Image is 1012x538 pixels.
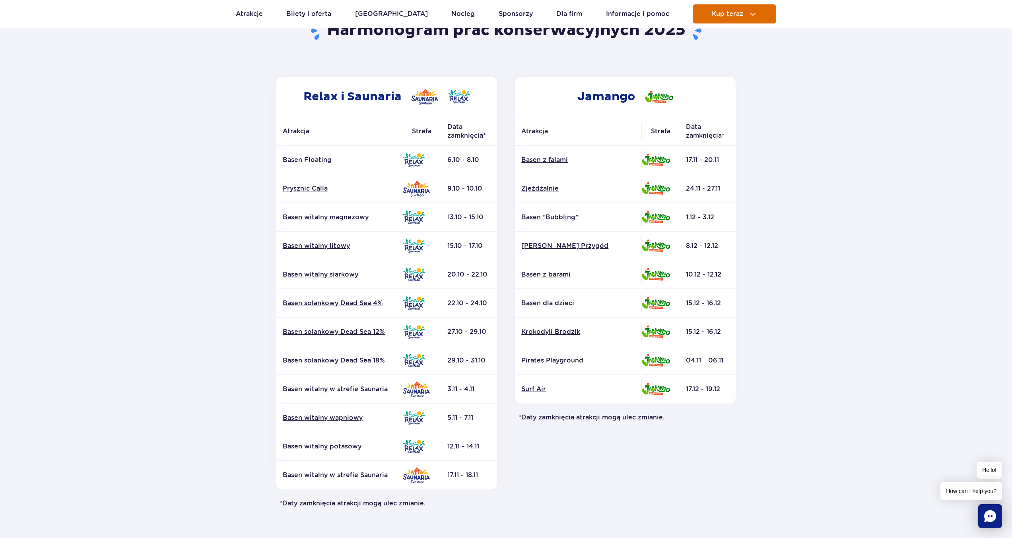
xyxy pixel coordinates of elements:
[403,440,425,453] img: Relax
[680,174,736,203] td: 24.11 - 27.11
[641,326,670,338] img: Jamango
[521,327,635,336] a: Krokodyli Brodzik
[441,375,497,403] td: 3.11 - 4.11
[606,4,669,23] a: Informacje i pomoc
[441,318,497,346] td: 27.10 - 29.10
[515,77,736,117] h2: Jamango
[273,20,739,41] h1: Harmonogram prac konserwacyjnych 2025
[641,240,670,252] img: Jamango
[521,213,635,222] a: Basen “Bubbling”
[521,270,635,279] a: Basen z barami
[641,154,670,166] img: Jamango
[403,467,430,483] img: Saunaria
[283,385,396,394] p: Basen witalny w strefie Saunaria
[441,174,497,203] td: 9.10 - 10.10
[521,242,635,250] a: [PERSON_NAME] Przygód
[680,146,736,174] td: 17.11 - 20.11
[403,239,425,253] img: Relax
[641,354,670,366] img: Jamango
[712,10,743,18] span: Kup teraz
[515,117,641,146] th: Atrakcja
[441,117,497,146] th: Data zamknięcia*
[283,356,396,365] a: Basen solankowy Dead Sea 18%
[283,270,396,279] a: Basen witalny siarkowy
[441,289,497,318] td: 22.10 - 24.10
[641,117,680,146] th: Strefa
[441,403,497,432] td: 5.11 - 7.11
[403,325,425,339] img: Relax
[521,385,635,394] a: Surf Air
[680,203,736,232] td: 1.12 - 3.12
[693,4,776,23] button: Kup teraz
[977,462,1002,479] span: Hello!
[283,213,396,222] a: Basen witalny magnezowy
[441,203,497,232] td: 13.10 - 15.10
[680,289,736,318] td: 15.12 - 16.12
[441,260,497,289] td: 20.10 - 22.10
[641,182,670,195] img: Jamango
[521,156,635,164] a: Basen z falami
[403,354,425,367] img: Relax
[283,184,396,193] a: Prysznic Calla
[403,153,425,167] img: Relax
[499,4,533,23] a: Sponsorzy
[512,413,739,422] p: *Daty zamknięcia atrakcji mogą ulec zmianie.
[641,383,670,395] img: Jamango
[273,499,500,508] p: *Daty zamknięcia atrakcji mogą ulec zmianie.
[283,299,396,308] a: Basen solankowy Dead Sea 4%
[403,296,425,310] img: Relax
[283,442,396,451] a: Basen witalny potasowy
[451,4,475,23] a: Nocleg
[441,432,497,461] td: 12.11 - 14.11
[940,482,1002,500] span: How can I help you?
[521,299,635,308] p: Basen dla dzieci
[355,4,428,23] a: [GEOGRAPHIC_DATA]
[276,77,497,117] h2: Relax i Saunaria
[283,471,396,480] p: Basen witalny w strefie Saunaria
[641,297,670,309] img: Jamango
[680,346,736,375] td: 04.11 – 06.11
[645,91,673,103] img: Jamango
[403,268,425,281] img: Relax
[283,327,396,336] a: Basen solankowy Dead Sea 12%
[641,211,670,223] img: Jamango
[441,232,497,260] td: 15.10 - 17.10
[283,242,396,250] a: Basen witalny litowy
[680,318,736,346] td: 15.12 - 16.12
[403,117,441,146] th: Strefa
[521,356,635,365] a: Pirates Playground
[680,260,736,289] td: 10.12 - 12.12
[680,375,736,403] td: 17.12 - 19.12
[403,381,430,397] img: Saunaria
[521,184,635,193] a: Zjeżdżalnie
[441,146,497,174] td: 6.10 - 8.10
[441,346,497,375] td: 29.10 - 31.10
[978,504,1002,528] div: Chat
[403,211,425,224] img: Relax
[236,4,263,23] a: Atrakcje
[680,117,736,146] th: Data zamknięcia*
[411,89,438,105] img: Saunaria
[680,232,736,260] td: 8.12 - 12.12
[556,4,582,23] a: Dla firm
[441,461,497,489] td: 17.11 - 18.11
[286,4,331,23] a: Bilety i oferta
[403,411,425,425] img: Relax
[283,156,396,164] p: Basen Floating
[641,268,670,281] img: Jamango
[448,90,470,103] img: Relax
[403,181,430,197] img: Saunaria
[283,413,396,422] a: Basen witalny wapniowy
[276,117,403,146] th: Atrakcja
